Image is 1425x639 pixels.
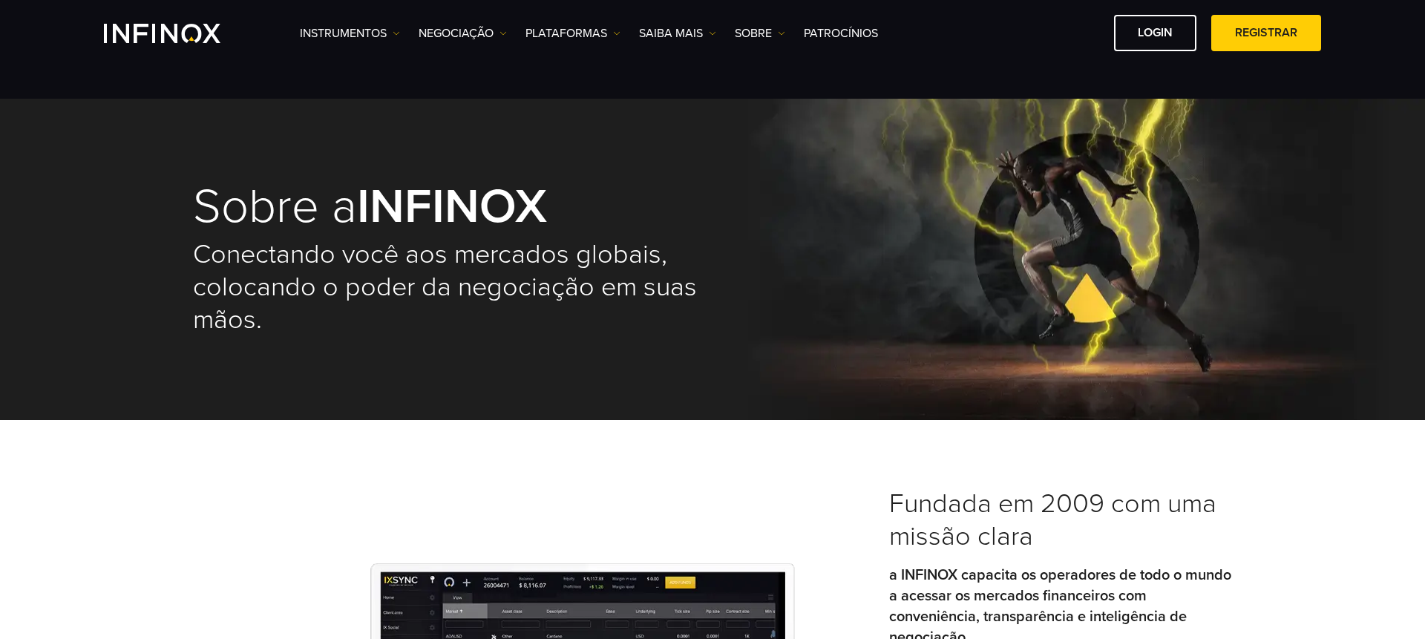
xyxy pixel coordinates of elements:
a: Login [1114,15,1196,51]
h3: Fundada em 2009 com uma missão clara [889,488,1232,553]
strong: INFINOX [357,177,547,236]
a: SOBRE [735,24,785,42]
a: INFINOX Logo [104,24,255,43]
h2: Conectando você aos mercados globais, colocando o poder da negociação em suas mãos. [193,238,712,336]
h1: Sobre a [193,183,712,231]
a: Saiba mais [639,24,716,42]
a: Registrar [1211,15,1321,51]
a: PLATAFORMAS [525,24,620,42]
a: NEGOCIAÇÃO [419,24,507,42]
a: Patrocínios [804,24,878,42]
a: Instrumentos [300,24,400,42]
